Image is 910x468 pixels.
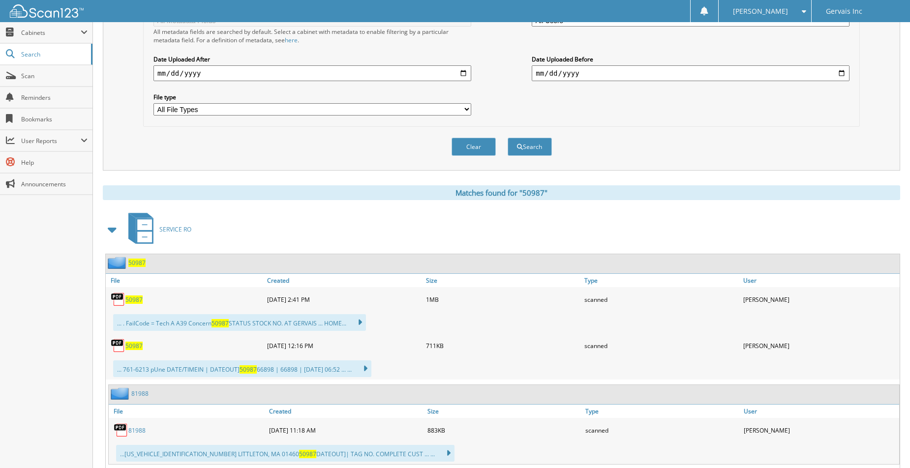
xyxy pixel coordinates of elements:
span: Help [21,158,88,167]
a: Type [583,405,741,418]
label: Date Uploaded Before [532,55,849,63]
span: 50987 [240,365,257,374]
span: Reminders [21,93,88,102]
iframe: Chat Widget [861,421,910,468]
img: folder2.png [111,387,131,400]
div: Matches found for "50987" [103,185,900,200]
div: 711KB [424,336,582,355]
div: scanned [582,290,741,309]
div: [DATE] 2:41 PM [265,290,424,309]
a: here [285,36,298,44]
img: PDF.png [111,292,125,307]
div: ...[US_VEHICLE_IDENTIFICATION_NUMBER] LITTLETON, MA 01460 DATEOUT]| TAG NO. COMPLETE CUST ... ... [116,445,455,462]
span: Search [21,50,86,58]
a: File [106,274,265,287]
a: Type [582,274,741,287]
a: SERVICE RO [122,210,191,249]
a: 50987 [125,342,143,350]
input: end [532,65,849,81]
img: folder2.png [108,257,128,269]
div: All metadata fields are searched by default. Select a cabinet with metadata to enable filtering b... [153,28,471,44]
div: scanned [582,336,741,355]
label: File type [153,93,471,101]
span: 50987 [212,319,229,327]
span: Bookmarks [21,115,88,123]
a: Size [424,274,582,287]
div: 883KB [425,420,583,440]
div: ... 761-6213 pUne DATE/TIMEIN | DATEOUT] 66898 | 66898 | [DATE] 06:52 ... ... [113,360,371,377]
a: 81988 [128,426,146,435]
a: 50987 [128,259,146,267]
a: Created [265,274,424,287]
img: PDF.png [114,423,128,438]
span: Scan [21,72,88,80]
span: SERVICE RO [159,225,191,234]
div: [PERSON_NAME] [741,290,900,309]
span: Gervais Inc [826,8,862,14]
span: [PERSON_NAME] [733,8,788,14]
button: Search [508,138,552,156]
label: Date Uploaded After [153,55,471,63]
a: Created [267,405,425,418]
button: Clear [452,138,496,156]
a: 81988 [131,389,149,398]
div: ... . FailCode = Tech A A39 Concern STATUS STOCK NO. AT GERVAIS ... HOME... [113,314,366,331]
input: start [153,65,471,81]
a: User [741,274,900,287]
div: [PERSON_NAME] [741,336,900,355]
span: Announcements [21,180,88,188]
div: scanned [583,420,741,440]
span: 50987 [299,450,316,458]
div: [DATE] 12:16 PM [265,336,424,355]
div: [DATE] 11:18 AM [267,420,425,440]
a: 50987 [125,295,143,304]
a: Size [425,405,583,418]
span: Cabinets [21,29,81,37]
a: File [109,405,267,418]
a: User [741,405,899,418]
span: User Reports [21,137,81,145]
img: scan123-logo-white.svg [10,4,84,18]
div: 1MB [424,290,582,309]
div: [PERSON_NAME] [741,420,899,440]
img: PDF.png [111,338,125,353]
